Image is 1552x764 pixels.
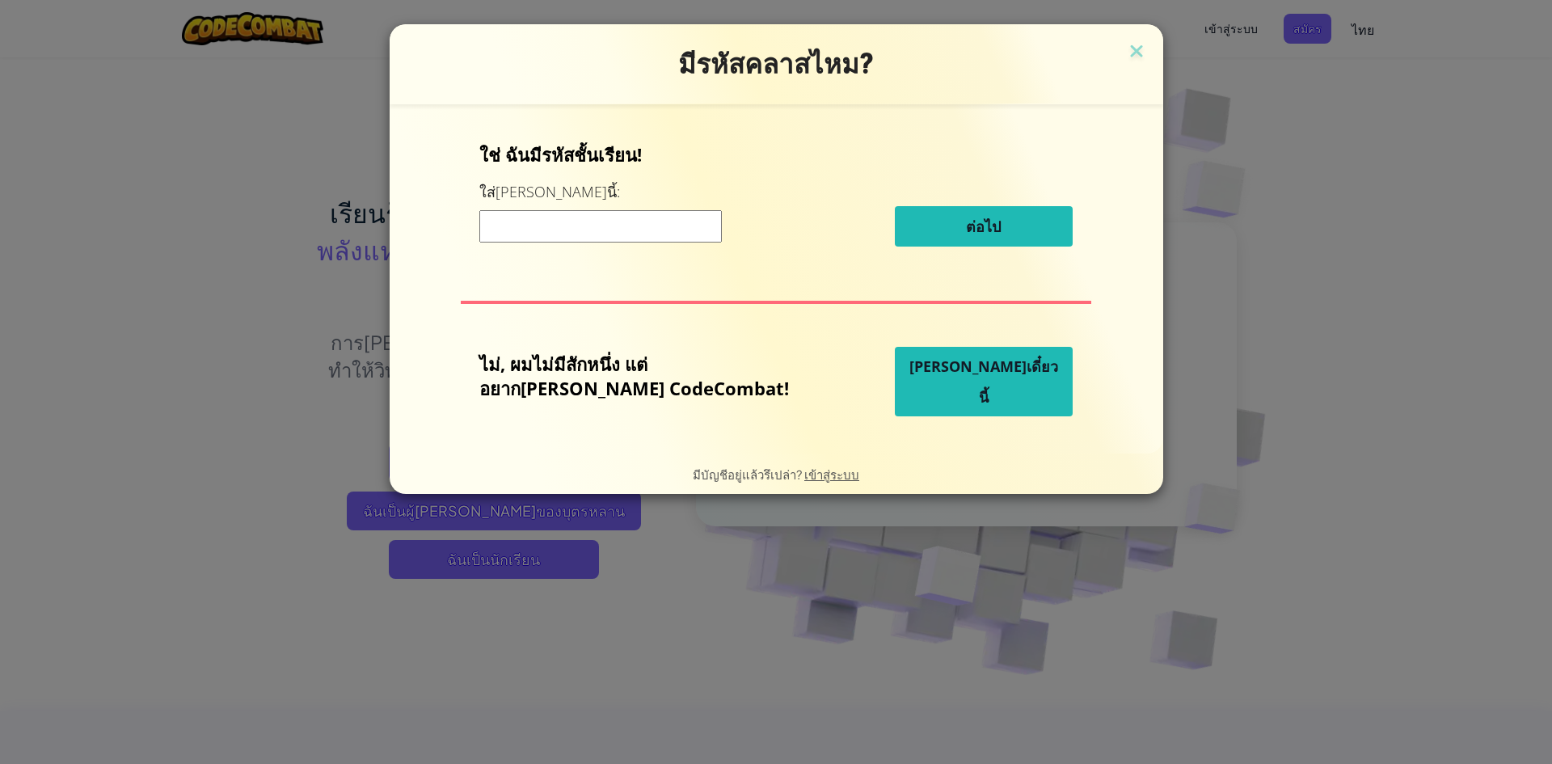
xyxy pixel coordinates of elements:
span: มีรหัสคลาสไหม? [678,48,875,80]
button: [PERSON_NAME]เดี๋ยวนี้ [895,347,1073,416]
button: ต่อไป [895,206,1073,247]
img: close icon [1126,40,1147,65]
a: เข้าสู่ระบบ [804,466,859,482]
label: ใส่[PERSON_NAME]นี้: [479,182,620,202]
p: ใช่ ฉันมีรหัสชั้นเรียน! [479,142,1073,167]
p: ไม่, ผมไม่มีสักหนึ่ง แต่อยาก[PERSON_NAME] CodeCombat! [479,352,814,400]
span: มีบัญชีอยู่แล้วรึเปล่า? [693,466,804,482]
span: [PERSON_NAME]เดี๋ยวนี้ [909,357,1058,407]
span: ต่อไป [966,217,1001,236]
